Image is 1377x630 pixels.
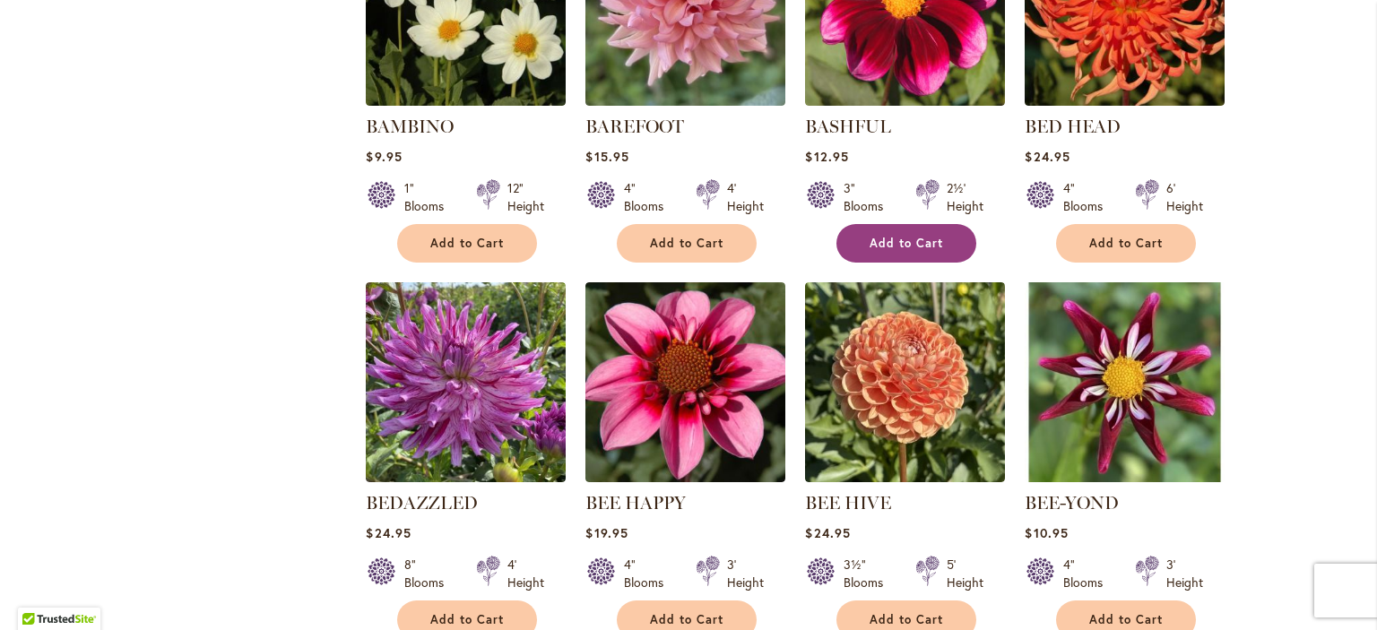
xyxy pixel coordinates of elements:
a: BED HEAD [1025,116,1121,137]
span: Add to Cart [1089,236,1163,251]
div: 4' Height [507,556,544,591]
a: BED HEAD [1025,92,1225,109]
a: BEE HIVE [805,469,1005,486]
a: BAMBINO [366,116,454,137]
a: BAMBINO [366,92,566,109]
span: $24.95 [1025,148,1070,165]
img: BEE HAPPY [585,282,785,482]
div: 4" Blooms [624,556,674,591]
div: 3' Height [727,556,764,591]
img: Bedazzled [366,282,566,482]
a: BASHFUL [805,116,891,137]
a: BEE HIVE [805,492,891,513]
a: BEDAZZLED [366,492,478,513]
div: 4' Height [727,179,764,215]
a: BEE HAPPY [585,469,785,486]
div: 3' Height [1166,556,1203,591]
div: 6' Height [1166,179,1203,215]
span: $15.95 [585,148,628,165]
span: Add to Cart [430,236,504,251]
a: BEE-YOND [1025,469,1225,486]
a: BEE-YOND [1025,492,1119,513]
div: 4" Blooms [1063,179,1113,215]
div: 4" Blooms [1063,556,1113,591]
div: 3½" Blooms [844,556,894,591]
span: $24.95 [805,524,850,541]
span: Add to Cart [650,236,723,251]
span: Add to Cart [870,612,943,627]
button: Add to Cart [397,224,537,263]
img: BEE HIVE [805,282,1005,482]
span: $19.95 [585,524,628,541]
span: Add to Cart [430,612,504,627]
span: $9.95 [366,148,402,165]
a: BAREFOOT [585,116,684,137]
button: Add to Cart [617,224,757,263]
a: BAREFOOT [585,92,785,109]
iframe: Launch Accessibility Center [13,566,64,617]
a: BEE HAPPY [585,492,686,513]
div: 3" Blooms [844,179,894,215]
a: Bedazzled [366,469,566,486]
div: 4" Blooms [624,179,674,215]
span: $24.95 [366,524,411,541]
div: 8" Blooms [404,556,455,591]
span: Add to Cart [870,236,943,251]
div: 5' Height [947,556,983,591]
span: Add to Cart [650,612,723,627]
span: $10.95 [1025,524,1068,541]
div: 2½' Height [947,179,983,215]
span: $12.95 [805,148,848,165]
span: Add to Cart [1089,612,1163,627]
a: BASHFUL [805,92,1005,109]
button: Add to Cart [836,224,976,263]
div: 1" Blooms [404,179,455,215]
img: BEE-YOND [1025,282,1225,482]
div: 12" Height [507,179,544,215]
button: Add to Cart [1056,224,1196,263]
